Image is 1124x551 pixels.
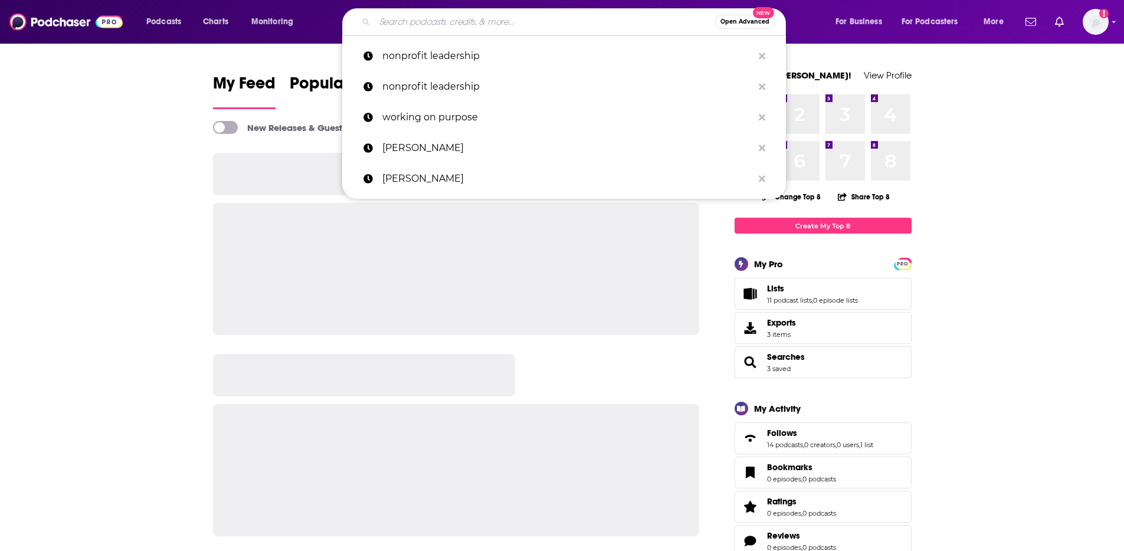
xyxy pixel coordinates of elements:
[735,457,912,488] span: Bookmarks
[739,498,762,515] a: Ratings
[735,422,912,454] span: Follows
[754,403,801,414] div: My Activity
[290,73,390,109] a: Popular Feed
[213,73,276,109] a: My Feed
[735,491,912,523] span: Ratings
[767,462,836,473] a: Bookmarks
[213,73,276,100] span: My Feed
[146,14,181,30] span: Podcasts
[1021,12,1041,32] a: Show notifications dropdown
[735,278,912,310] span: Lists
[802,509,836,517] a: 0 podcasts
[1050,12,1069,32] a: Show notifications dropdown
[801,509,802,517] span: ,
[251,14,293,30] span: Monitoring
[837,441,859,449] a: 0 users
[290,73,390,100] span: Popular Feed
[767,317,796,328] span: Exports
[754,258,783,270] div: My Pro
[342,102,786,133] a: working on purpose
[767,441,803,449] a: 14 podcasts
[802,475,836,483] a: 0 podcasts
[739,320,762,336] span: Exports
[835,14,882,30] span: For Business
[382,71,753,102] p: nonprofit leadership
[767,283,858,294] a: Lists
[203,14,228,30] span: Charts
[767,530,800,541] span: Reviews
[767,365,791,373] a: 3 saved
[902,14,958,30] span: For Podcasters
[984,14,1004,30] span: More
[767,330,796,339] span: 3 items
[342,71,786,102] a: nonprofit leadership
[739,286,762,302] a: Lists
[715,15,775,29] button: Open AdvancedNew
[382,102,753,133] p: working on purpose
[9,11,123,33] img: Podchaser - Follow, Share and Rate Podcasts
[342,41,786,71] a: nonprofit leadership
[896,259,910,268] a: PRO
[767,496,797,507] span: Ratings
[213,121,368,134] a: New Releases & Guests Only
[767,352,805,362] a: Searches
[243,12,309,31] button: open menu
[812,296,813,304] span: ,
[767,428,873,438] a: Follows
[767,496,836,507] a: Ratings
[735,218,912,234] a: Create My Top 8
[753,7,774,18] span: New
[827,12,897,31] button: open menu
[735,70,851,81] a: Welcome [PERSON_NAME]!
[767,428,797,438] span: Follows
[860,441,873,449] a: 1 list
[859,441,860,449] span: ,
[767,530,836,541] a: Reviews
[835,441,837,449] span: ,
[739,464,762,481] a: Bookmarks
[1083,9,1109,35] img: User Profile
[342,163,786,194] a: [PERSON_NAME]
[735,346,912,378] span: Searches
[804,441,835,449] a: 0 creators
[342,133,786,163] a: [PERSON_NAME]
[755,189,828,204] button: Change Top 8
[767,283,784,294] span: Lists
[1099,9,1109,18] svg: Add a profile image
[803,441,804,449] span: ,
[837,185,890,208] button: Share Top 8
[382,41,753,71] p: nonprofit leadership
[864,70,912,81] a: View Profile
[896,260,910,268] span: PRO
[975,12,1018,31] button: open menu
[720,19,769,25] span: Open Advanced
[382,133,753,163] p: william horan
[382,163,753,194] p: bill horan
[1083,9,1109,35] span: Logged in as lkingsley
[894,12,975,31] button: open menu
[813,296,858,304] a: 0 episode lists
[801,475,802,483] span: ,
[739,430,762,447] a: Follows
[767,296,812,304] a: 11 podcast lists
[767,475,801,483] a: 0 episodes
[767,462,812,473] span: Bookmarks
[739,354,762,370] a: Searches
[195,12,235,31] a: Charts
[375,12,715,31] input: Search podcasts, credits, & more...
[767,509,801,517] a: 0 episodes
[739,533,762,549] a: Reviews
[1083,9,1109,35] button: Show profile menu
[138,12,196,31] button: open menu
[353,8,797,35] div: Search podcasts, credits, & more...
[735,312,912,344] a: Exports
